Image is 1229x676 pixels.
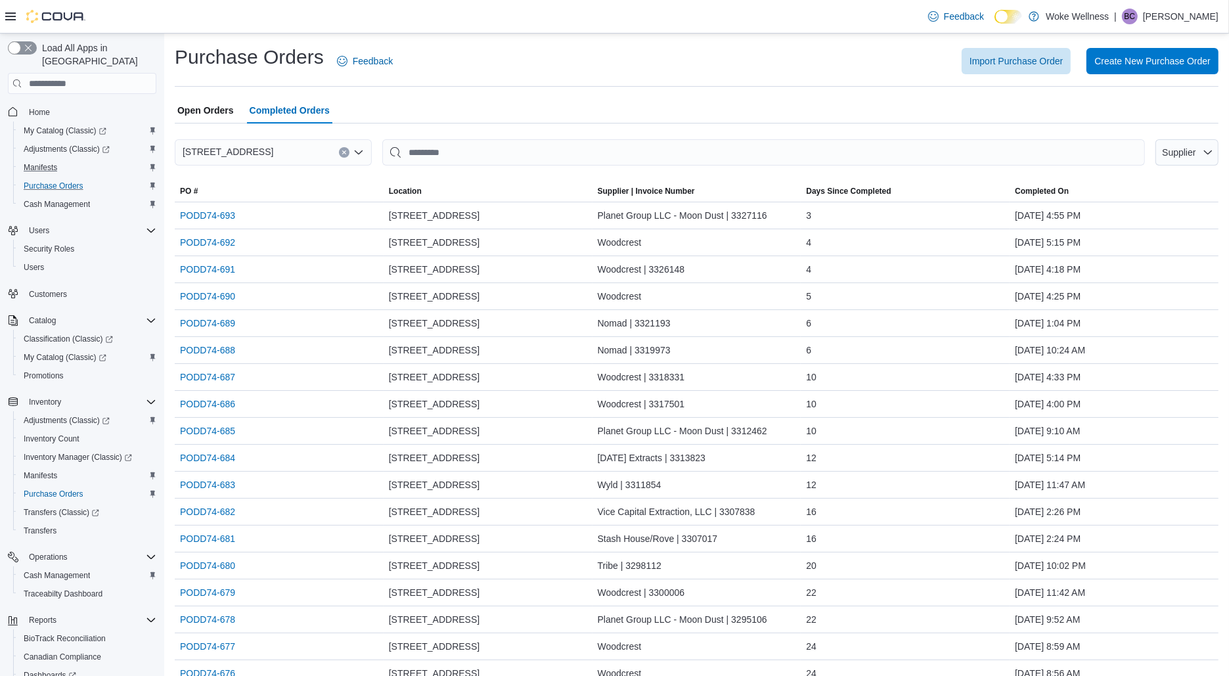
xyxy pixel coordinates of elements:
span: Users [29,225,49,236]
a: Feedback [923,3,989,30]
a: Inventory Manager (Classic) [13,448,162,466]
span: BioTrack Reconciliation [18,631,156,646]
a: PODD74-691 [180,261,235,277]
span: 10 [806,423,816,439]
button: Canadian Compliance [13,648,162,666]
a: Cash Management [18,196,95,212]
span: Reports [24,612,156,628]
a: My Catalog (Classic) [13,348,162,367]
span: 5 [806,288,811,304]
span: BC [1125,9,1136,24]
a: Classification (Classic) [13,330,162,348]
span: 24 [806,639,816,654]
button: Supplier [1155,139,1218,166]
a: PODD74-686 [180,396,235,412]
button: Purchase Orders [13,177,162,195]
span: Feedback [353,55,393,68]
span: Manifests [18,160,156,175]
span: 22 [806,612,816,627]
span: [DATE] 5:14 PM [1015,450,1081,466]
span: Canadian Compliance [18,649,156,665]
span: Users [18,259,156,275]
a: PODD74-684 [180,450,235,466]
span: Transfers [18,523,156,539]
span: [DATE] 4:25 PM [1015,288,1081,304]
button: Open list of options [353,147,364,158]
span: Operations [29,552,68,562]
div: Stash House/Rove | 3307017 [592,526,801,552]
div: Planet Group LLC - Moon Dust | 3295106 [592,606,801,633]
div: Vice Capital Extraction, LLC | 3307838 [592,499,801,525]
div: Tribe | 3298112 [592,552,801,579]
span: 10 [806,369,816,385]
div: Woodcrest | 3317501 [592,391,801,417]
a: My Catalog (Classic) [18,349,112,365]
span: [STREET_ADDRESS] [389,208,480,223]
span: [DATE] 2:24 PM [1015,531,1081,547]
input: This is a search bar. After typing your query, hit enter to filter the results lower in the page. [382,139,1145,166]
a: Adjustments (Classic) [13,140,162,158]
button: Inventory Count [13,430,162,448]
span: 12 [806,450,816,466]
span: [STREET_ADDRESS] [389,639,480,654]
span: [STREET_ADDRESS] [389,342,480,358]
span: Transfers (Classic) [24,507,99,518]
a: Purchase Orders [18,178,89,194]
button: Inventory [24,394,66,410]
span: My Catalog (Classic) [18,349,156,365]
a: Customers [24,286,72,302]
a: PODD74-680 [180,558,235,574]
span: Inventory [29,397,61,407]
span: Users [24,223,156,238]
span: [DATE] 10:24 AM [1015,342,1085,358]
span: 22 [806,585,816,600]
span: [STREET_ADDRESS] [389,450,480,466]
span: Operations [24,549,156,565]
button: Days Since Completed [801,181,1010,202]
div: Woodcrest | 3326148 [592,256,801,282]
span: Cash Management [24,199,90,210]
span: Create New Purchase Order [1094,55,1211,68]
span: Inventory [24,394,156,410]
span: [DATE] 10:02 PM [1015,558,1086,574]
span: 16 [806,531,816,547]
span: 16 [806,504,816,520]
span: Supplier | Invoice Number [598,186,695,196]
button: Operations [24,549,73,565]
button: Operations [3,548,162,566]
span: [DATE] 4:00 PM [1015,396,1081,412]
h1: Purchase Orders [175,44,324,70]
span: Adjustments (Classic) [24,415,110,426]
span: Customers [24,286,156,302]
span: 4 [806,261,811,277]
span: Completed Orders [250,97,330,124]
div: Planet Group LLC - Moon Dust | 3312462 [592,418,801,444]
span: 20 [806,558,816,574]
span: Users [24,262,44,273]
span: Cash Management [18,196,156,212]
span: [DATE] 9:52 AM [1015,612,1080,627]
span: Home [29,107,50,118]
span: [STREET_ADDRESS] [389,423,480,439]
button: Clear input [339,147,349,158]
span: [DATE] 11:42 AM [1015,585,1085,600]
a: PODD74-693 [180,208,235,223]
span: Inventory Manager (Classic) [18,449,156,465]
span: Adjustments (Classic) [18,141,156,157]
span: [STREET_ADDRESS] [389,612,480,627]
button: Users [13,258,162,277]
button: Reports [3,611,162,629]
button: Location [384,181,592,202]
a: Purchase Orders [18,486,89,502]
span: Load All Apps in [GEOGRAPHIC_DATA] [37,41,156,68]
div: Blaine Carter [1122,9,1138,24]
span: [STREET_ADDRESS] [389,235,480,250]
button: Traceabilty Dashboard [13,585,162,603]
span: [DATE] 4:33 PM [1015,369,1081,385]
span: Reports [29,615,56,625]
button: Cash Management [13,195,162,214]
button: Manifests [13,466,162,485]
span: Adjustments (Classic) [24,144,110,154]
span: Purchase Orders [24,489,83,499]
button: Security Roles [13,240,162,258]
